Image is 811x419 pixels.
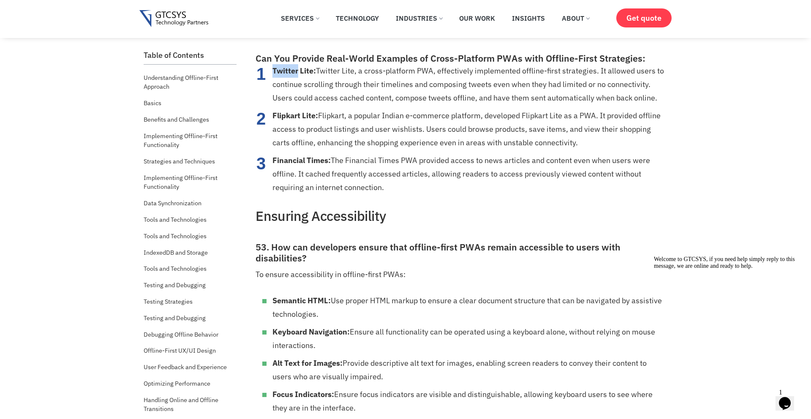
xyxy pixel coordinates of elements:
a: Implementing Offline-First Functionality [144,129,237,152]
div: Welcome to GTCSYS, if you need help simply reply to this message, we are online and ready to help. [3,3,155,17]
a: About [555,9,596,27]
a: Benefits and Challenges [144,113,209,126]
span: Welcome to GTCSYS, if you need help simply reply to this message, we are online and ready to help. [3,3,144,16]
a: Optimizing Performance [144,377,210,390]
p: To ensure accessibility in offline-first PWAs: [256,268,665,281]
a: User Feedback and Experience [144,360,227,374]
strong: Twitter Lite: [272,66,316,76]
iframe: chat widget [650,253,803,381]
a: Debugging Offline Behavior [144,328,218,341]
a: Testing and Debugging [144,311,206,325]
a: Data Synchronization [144,196,201,210]
li: Flipkart, a popular Indian e-commerce platform, developed Flipkart Lite as a PWA. It provided off... [272,109,665,150]
h3: Can You Provide Real-World Examples of Cross-Platform PWAs with Offline-First Strategies: [256,53,665,64]
a: Handling Online and Offline Transitions [144,393,237,416]
li: Twitter Lite, a cross-platform PWA, effectively implemented offline-first strategies. It allowed ... [272,64,665,105]
li: Provide descriptive alt text for images, enabling screen readers to convey their content to users... [272,356,665,384]
strong: Focus Indicators: [272,389,334,399]
a: Strategies and Techniques [144,155,215,168]
li: The Financial Times PWA provided access to news articles and content even when users were offline... [272,154,665,194]
a: Understanding Offline-First Approach [144,71,237,93]
a: Industries [389,9,449,27]
li: Ensure focus indicators are visible and distinguishable, allowing keyboard users to see where the... [272,388,665,415]
img: Gtcsys logo [139,10,208,27]
a: Testing and Debugging [144,278,206,292]
strong: Keyboard Navigation: [272,327,350,337]
a: Services [275,9,325,27]
h2: Ensuring Accessibility [256,208,665,224]
a: Testing Strategies [144,295,193,308]
a: Get quote [616,8,672,27]
li: Use proper HTML markup to ensure a clear document structure that can be navigated by assistive te... [272,294,665,321]
a: Our Work [453,9,501,27]
h2: Table of Contents [144,51,237,60]
iframe: chat widget [776,385,803,411]
a: Tools and Technologies [144,213,207,226]
span: Get quote [626,14,661,22]
strong: Semantic HTML: [272,296,331,305]
a: Implementing Offline-First Functionality [144,171,237,193]
a: Tools and Technologies [144,262,207,275]
a: Offline-First UX/UI Design [144,344,216,357]
a: IndexedDB and Storage [144,246,208,259]
a: Tools and Technologies [144,229,207,243]
a: Basics [144,96,161,110]
h3: 53. How can developers ensure that offline-first PWAs remain accessible to users with disabilities? [256,242,665,264]
li: Ensure all functionality can be operated using a keyboard alone, without relying on mouse interac... [272,325,665,352]
a: Technology [329,9,385,27]
strong: Flipkart Lite: [272,111,318,120]
a: Insights [506,9,551,27]
strong: Financial Times: [272,155,331,165]
strong: Alt Text for Images: [272,358,343,368]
